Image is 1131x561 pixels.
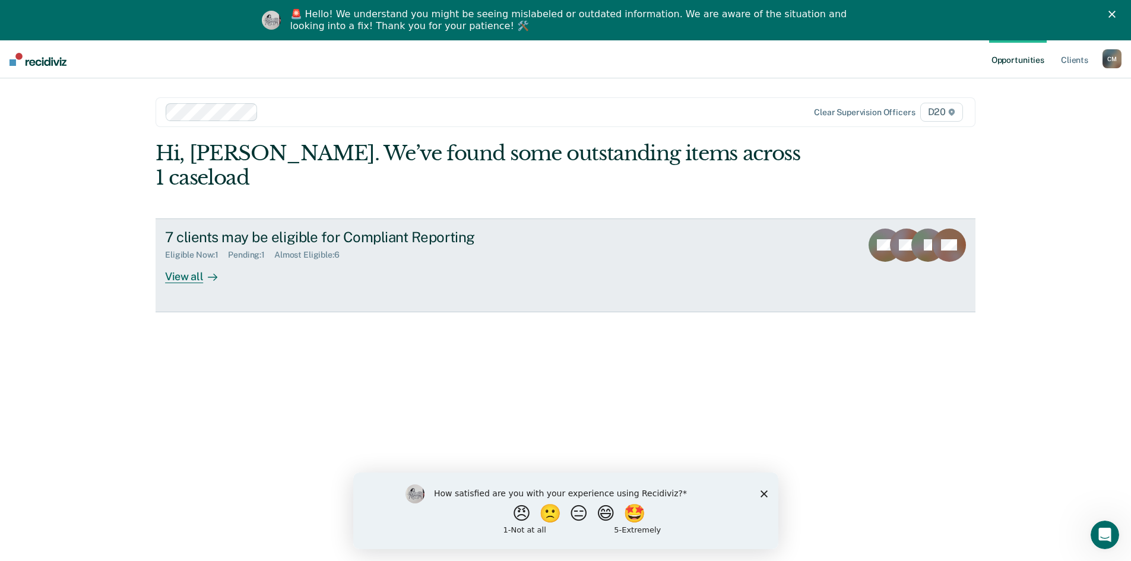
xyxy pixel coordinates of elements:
div: Almost Eligible : 6 [274,250,349,260]
div: Eligible Now : 1 [165,250,228,260]
div: Pending : 1 [228,250,274,260]
div: C M [1103,49,1122,68]
iframe: Intercom live chat [1091,521,1119,549]
iframe: Survey by Kim from Recidiviz [353,473,778,549]
img: Recidiviz [9,53,66,66]
div: View all [165,260,232,283]
div: Clear supervision officers [814,107,915,118]
div: Hi, [PERSON_NAME]. We’ve found some outstanding items across 1 caseload [156,141,812,190]
button: CM [1103,49,1122,68]
a: 7 clients may be eligible for Compliant ReportingEligible Now:1Pending:1Almost Eligible:6View all [156,218,975,312]
div: 🚨 Hello! We understand you might be seeing mislabeled or outdated information. We are aware of th... [290,8,851,32]
div: 7 clients may be eligible for Compliant Reporting [165,229,582,246]
a: Opportunities [989,40,1047,78]
div: Close [1108,11,1120,18]
span: D20 [920,103,963,122]
img: Profile image for Kim [262,11,281,30]
a: Clients [1059,40,1091,78]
